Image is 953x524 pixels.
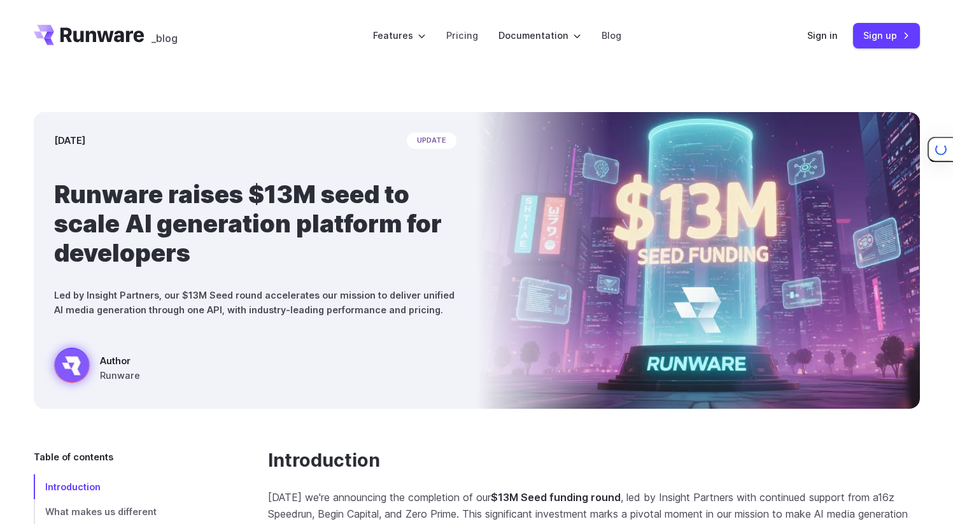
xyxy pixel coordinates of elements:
span: Author [100,353,140,368]
a: Futuristic city scene with neon lights showing Runware announcement of $13M seed funding in large... [54,348,140,388]
a: Sign up [853,23,920,48]
a: Go to / [34,25,145,45]
span: Table of contents [34,450,113,464]
label: Documentation [498,28,581,43]
a: Pricing [446,28,478,43]
strong: $13M Seed funding round [491,491,621,504]
span: Runware [100,368,140,383]
label: Features [373,28,426,43]
span: What makes us different [45,506,157,517]
span: Introduction [45,481,101,492]
p: Led by Insight Partners, our $13M Seed round accelerates our mission to deliver unified AI media ... [54,288,456,317]
a: Blog [602,28,621,43]
a: Sign in [807,28,838,43]
span: _blog [152,33,178,43]
img: Futuristic city scene with neon lights showing Runware announcement of $13M seed funding in large... [477,112,920,409]
span: update [407,132,456,149]
a: Introduction [34,474,227,499]
a: Introduction [268,450,380,472]
time: [DATE] [54,133,85,148]
a: What makes us different [34,499,227,524]
a: _blog [152,25,178,45]
h1: Runware raises $13M seed to scale AI generation platform for developers [54,180,456,267]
